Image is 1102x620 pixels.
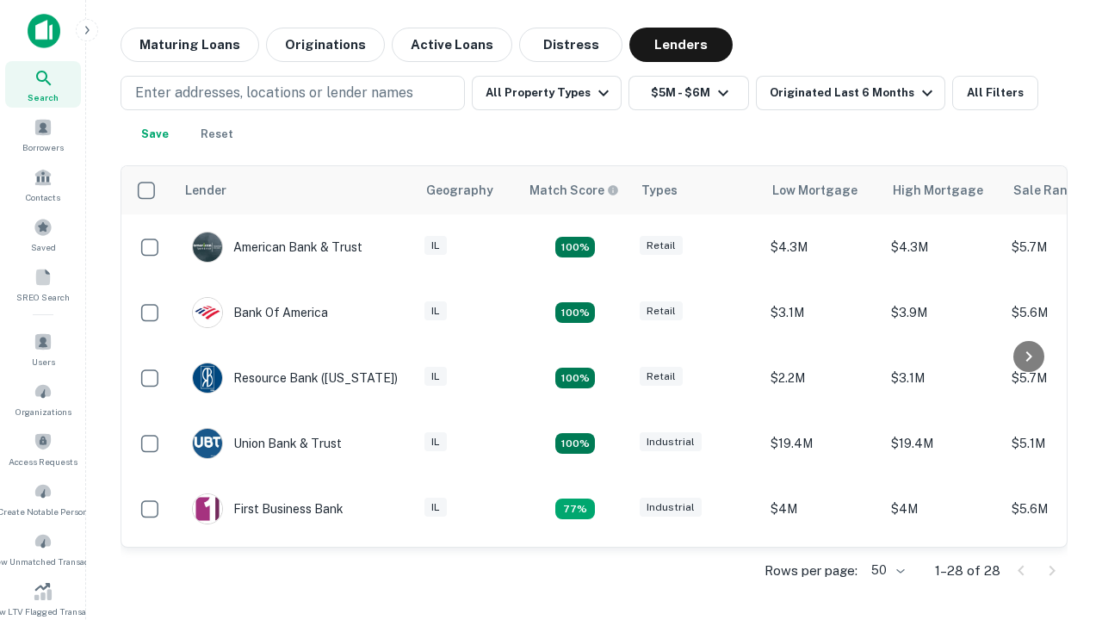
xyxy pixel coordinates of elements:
div: Resource Bank ([US_STATE]) [192,363,398,394]
a: Users [5,325,81,372]
img: picture [193,363,222,393]
img: capitalize-icon.png [28,14,60,48]
span: Saved [31,240,56,254]
div: Retail [640,236,683,256]
button: Originations [266,28,385,62]
div: Industrial [640,432,702,452]
th: Capitalize uses an advanced AI algorithm to match your search with the best lender. The match sco... [519,166,631,214]
a: Contacts [5,161,81,208]
button: Originated Last 6 Months [756,76,945,110]
div: Originated Last 6 Months [770,83,938,103]
a: SREO Search [5,261,81,307]
div: Industrial [640,498,702,518]
div: Retail [640,367,683,387]
img: picture [193,494,222,524]
th: Geography [416,166,519,214]
div: American Bank & Trust [192,232,362,263]
td: $3.9M [762,542,882,607]
div: Matching Properties: 3, hasApolloMatch: undefined [555,499,595,519]
span: Borrowers [22,140,64,154]
th: Lender [175,166,416,214]
a: Borrowers [5,111,81,158]
span: Contacts [26,190,60,204]
div: IL [424,367,447,387]
img: picture [193,298,222,327]
div: Matching Properties: 4, hasApolloMatch: undefined [555,368,595,388]
div: Types [641,180,678,201]
td: $2.2M [762,345,882,411]
button: All Filters [952,76,1038,110]
td: $4M [762,476,882,542]
th: Low Mortgage [762,166,882,214]
span: SREO Search [16,290,70,304]
a: Create Notable Person [5,475,81,522]
div: High Mortgage [893,180,983,201]
iframe: Chat Widget [1016,427,1102,510]
td: $3.9M [882,280,1003,345]
div: Union Bank & Trust [192,428,342,459]
button: Active Loans [392,28,512,62]
button: All Property Types [472,76,622,110]
p: 1–28 of 28 [935,561,1000,581]
div: First Business Bank [192,493,344,524]
p: Rows per page: [765,561,857,581]
div: Matching Properties: 4, hasApolloMatch: undefined [555,302,595,323]
th: High Mortgage [882,166,1003,214]
div: 50 [864,558,907,583]
div: Low Mortgage [772,180,857,201]
button: Maturing Loans [121,28,259,62]
td: $4.3M [882,214,1003,280]
div: Matching Properties: 7, hasApolloMatch: undefined [555,237,595,257]
button: Distress [519,28,622,62]
td: $19.4M [882,411,1003,476]
a: Saved [5,211,81,257]
div: IL [424,236,447,256]
div: Lender [185,180,226,201]
button: Enter addresses, locations or lender names [121,76,465,110]
td: $3.1M [762,280,882,345]
td: $4.2M [882,542,1003,607]
div: IL [424,432,447,452]
button: Reset [189,117,245,152]
td: $4M [882,476,1003,542]
div: Retail [640,301,683,321]
div: IL [424,498,447,518]
a: Access Requests [5,425,81,472]
td: $19.4M [762,411,882,476]
div: Geography [426,180,493,201]
th: Types [631,166,762,214]
div: Bank Of America [192,297,328,328]
span: Organizations [15,405,71,418]
p: Enter addresses, locations or lender names [135,83,413,103]
span: Users [32,355,55,369]
span: Search [28,90,59,104]
button: Lenders [629,28,733,62]
div: Matching Properties: 4, hasApolloMatch: undefined [555,433,595,454]
img: picture [193,429,222,458]
div: IL [424,301,447,321]
h6: Match Score [529,181,616,200]
div: Capitalize uses an advanced AI algorithm to match your search with the best lender. The match sco... [529,181,619,200]
td: $4.3M [762,214,882,280]
button: Save your search to get updates of matches that match your search criteria. [127,117,183,152]
a: Review Unmatched Transactions [5,525,81,572]
span: Access Requests [9,455,77,468]
img: picture [193,232,222,262]
td: $3.1M [882,345,1003,411]
button: $5M - $6M [628,76,749,110]
a: Search [5,61,81,108]
a: Organizations [5,375,81,422]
